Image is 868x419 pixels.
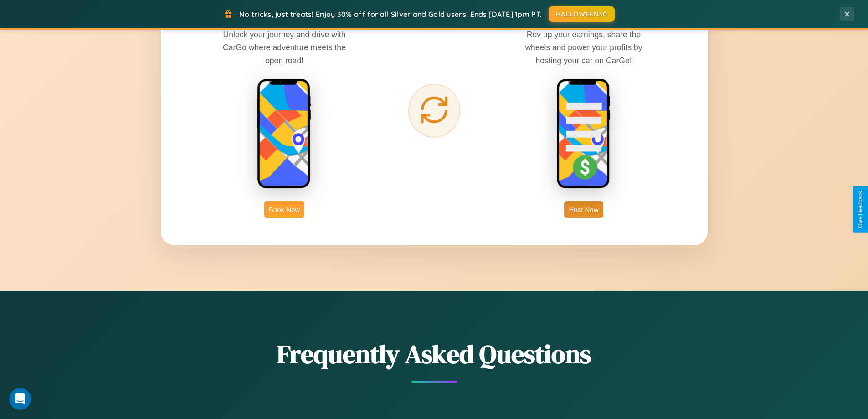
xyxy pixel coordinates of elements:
h2: Frequently Asked Questions [161,336,708,372]
p: Rev up your earnings, share the wheels and power your profits by hosting your car on CarGo! [515,28,652,67]
img: rent phone [257,78,312,190]
iframe: Intercom live chat [9,388,31,410]
button: Host Now [564,201,603,218]
img: host phone [556,78,611,190]
button: HALLOWEEN30 [549,6,615,22]
span: No tricks, just treats! Enjoy 30% off for all Silver and Gold users! Ends [DATE] 1pm PT. [239,10,542,19]
div: Give Feedback [857,191,863,228]
button: Book Now [264,201,304,218]
p: Unlock your journey and drive with CarGo where adventure meets the open road! [216,28,353,67]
